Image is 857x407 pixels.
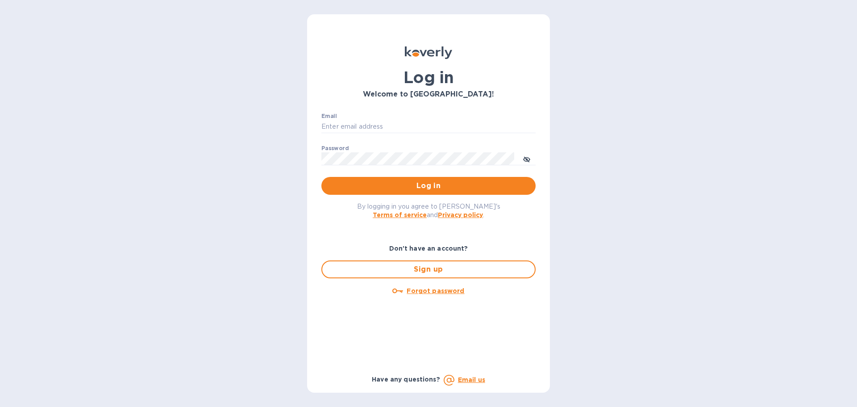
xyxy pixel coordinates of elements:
[321,113,337,119] label: Email
[405,46,452,59] img: Koverly
[321,177,536,195] button: Log in
[372,376,440,383] b: Have any questions?
[458,376,485,383] a: Email us
[407,287,464,294] u: Forgot password
[438,211,483,218] a: Privacy policy
[321,260,536,278] button: Sign up
[321,120,536,134] input: Enter email address
[321,146,349,151] label: Password
[389,245,468,252] b: Don't have an account?
[357,203,500,218] span: By logging in you agree to [PERSON_NAME]'s and .
[329,264,528,275] span: Sign up
[321,90,536,99] h3: Welcome to [GEOGRAPHIC_DATA]!
[518,150,536,168] button: toggle password visibility
[329,180,528,191] span: Log in
[373,211,427,218] a: Terms of service
[321,68,536,87] h1: Log in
